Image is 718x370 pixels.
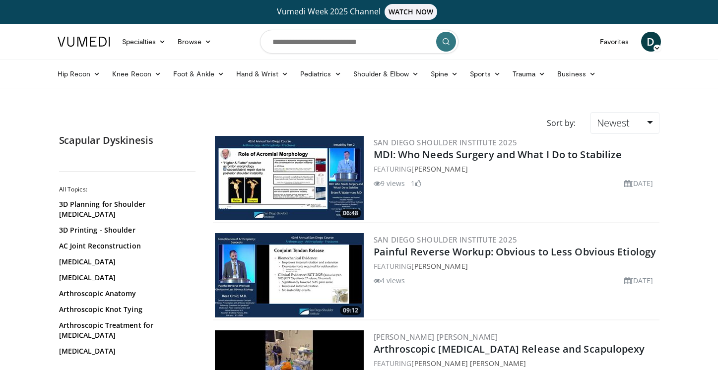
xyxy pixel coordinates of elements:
[374,245,656,258] a: Painful Reverse Workup: Obvious to Less Obvious Etiology
[411,164,467,174] a: [PERSON_NAME]
[374,342,645,356] a: Arthroscopic [MEDICAL_DATA] Release and Scapulopexy
[59,346,193,356] a: [MEDICAL_DATA]
[59,289,193,299] a: Arthroscopic Anatomy
[59,320,193,340] a: Arthroscopic Treatment for [MEDICAL_DATA]
[59,241,193,251] a: AC Joint Reconstruction
[215,136,364,220] img: 3a2f5bb8-c0c0-4fc6-913e-97078c280665.300x170_q85_crop-smart_upscale.jpg
[340,306,361,315] span: 09:12
[59,134,198,147] h2: Scapular Dyskinesis
[59,185,196,193] h2: All Topics:
[59,4,659,20] a: Vumedi Week 2025 ChannelWATCH NOW
[425,64,464,84] a: Spine
[374,275,405,286] li: 4 views
[374,358,657,369] div: FEATURING
[260,30,458,54] input: Search topics, interventions
[411,178,421,188] li: 1
[374,137,518,147] a: San Diego Shoulder Institute 2025
[215,233,364,317] img: 2b3ac406-98d9-4eb7-afc9-597a3f30df5c.300x170_q85_crop-smart_upscale.jpg
[215,136,364,220] a: 06:48
[374,235,518,245] a: San Diego Shoulder Institute 2025
[624,275,653,286] li: [DATE]
[172,32,217,52] a: Browse
[59,257,193,267] a: [MEDICAL_DATA]
[167,64,230,84] a: Foot & Ankle
[551,64,602,84] a: Business
[641,32,661,52] a: D
[385,4,437,20] span: WATCH NOW
[215,233,364,317] a: 09:12
[340,209,361,218] span: 06:48
[347,64,425,84] a: Shoulder & Elbow
[58,37,110,47] img: VuMedi Logo
[59,225,193,235] a: 3D Printing - Shoulder
[411,261,467,271] a: [PERSON_NAME]
[374,332,498,342] a: [PERSON_NAME] [PERSON_NAME]
[624,178,653,188] li: [DATE]
[59,273,193,283] a: [MEDICAL_DATA]
[374,148,622,161] a: MDI: Who Needs Surgery and What I Do to Stabilize
[597,116,630,129] span: Newest
[374,164,657,174] div: FEATURING
[52,64,107,84] a: Hip Recon
[374,261,657,271] div: FEATURING
[59,199,193,219] a: 3D Planning for Shoulder [MEDICAL_DATA]
[464,64,507,84] a: Sports
[507,64,552,84] a: Trauma
[539,112,583,134] div: Sort by:
[590,112,659,134] a: Newest
[411,359,526,368] a: [PERSON_NAME] [PERSON_NAME]
[230,64,294,84] a: Hand & Wrist
[116,32,172,52] a: Specialties
[294,64,347,84] a: Pediatrics
[594,32,635,52] a: Favorites
[59,305,193,314] a: Arthroscopic Knot Tying
[374,178,405,188] li: 9 views
[106,64,167,84] a: Knee Recon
